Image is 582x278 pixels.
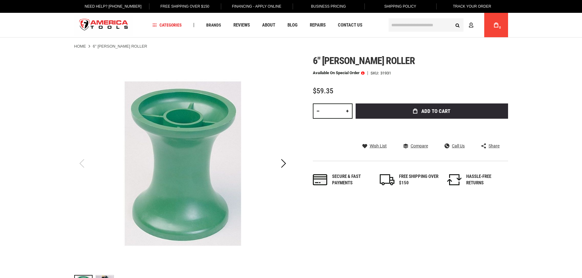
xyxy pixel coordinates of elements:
button: Search [452,19,463,31]
a: Contact Us [335,21,365,29]
img: shipping [380,174,394,185]
span: Brands [206,23,221,27]
strong: SKU [371,71,380,75]
img: payments [313,174,328,185]
a: Repairs [307,21,328,29]
span: Reviews [233,23,250,27]
a: Wish List [362,143,387,149]
span: About [262,23,275,27]
a: Brands [203,21,224,29]
div: FREE SHIPPING OVER $150 [399,173,439,186]
span: 6" [PERSON_NAME] roller [313,55,415,67]
span: 0 [499,26,501,29]
button: Add to Cart [356,103,508,119]
iframe: Secure express checkout frame [354,121,509,138]
span: Shipping Policy [384,4,416,9]
a: store logo [74,14,134,37]
div: Secure & fast payments [332,173,372,186]
a: Blog [285,21,300,29]
span: Compare [411,144,428,148]
a: Call Us [445,143,465,149]
a: Home [74,44,86,49]
img: returns [447,174,462,185]
a: Categories [150,21,185,29]
span: Wish List [370,144,387,148]
span: Contact Us [338,23,362,27]
span: Add to Cart [421,109,450,114]
span: Categories [152,23,182,27]
span: Repairs [310,23,326,27]
a: About [259,21,278,29]
a: Compare [403,143,428,149]
span: $59.35 [313,87,333,95]
span: Blog [287,23,298,27]
a: Reviews [231,21,253,29]
div: 31931 [380,71,391,75]
span: Call Us [452,144,465,148]
strong: 6" [PERSON_NAME] Roller [93,44,147,49]
div: Next [276,55,291,272]
img: America Tools [74,14,134,37]
p: Available on Special Order [313,71,364,75]
div: HASSLE-FREE RETURNS [466,173,506,186]
span: Share [489,144,500,148]
img: 6" Haines Roller [74,55,291,272]
a: 0 [490,13,502,37]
